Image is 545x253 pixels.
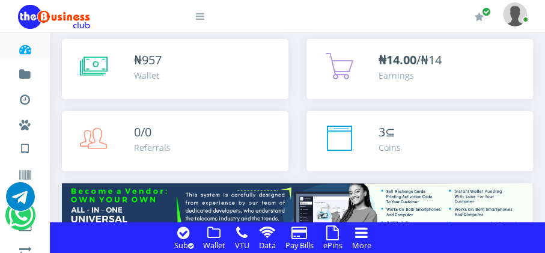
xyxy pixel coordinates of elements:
[18,5,90,29] img: Logo
[134,141,171,154] div: Referrals
[379,124,385,140] span: 3
[379,52,442,68] span: /₦14
[379,141,401,154] div: Coins
[62,39,288,99] a: ₦957 Wallet
[174,240,193,251] small: Sub
[203,240,225,251] small: Wallet
[482,7,491,16] span: Renew/Upgrade Subscription
[134,51,162,69] div: ₦
[379,52,416,68] b: ₦14.00
[323,240,343,251] small: ePins
[282,238,317,251] a: Pay Bills
[18,58,32,87] a: Fund wallet
[8,210,33,230] a: Chat for support
[379,69,442,82] div: Earnings
[62,183,533,248] img: multitenant_rcp.png
[18,159,32,187] a: Vouchers
[142,52,162,68] span: 957
[18,132,32,162] a: VTU
[320,238,346,251] a: ePins
[231,238,253,251] a: VTU
[306,39,533,99] a: ₦14.00/₦14 Earnings
[259,240,276,251] small: Data
[6,191,35,211] a: Chat for support
[352,240,371,251] small: More
[18,83,32,112] a: Transactions
[18,108,32,137] a: Miscellaneous Payments
[475,12,484,22] i: Renew/Upgrade Subscription
[255,238,279,251] a: Data
[134,69,162,82] div: Wallet
[379,123,401,141] div: ⊆
[285,240,314,251] small: Pay Bills
[46,150,146,170] a: International VTU
[171,238,197,251] a: Sub
[18,32,32,61] a: Dashboard
[46,132,146,153] a: Nigerian VTU
[235,240,249,251] small: VTU
[62,111,288,171] a: 0/0 Referrals
[503,2,527,26] img: User
[199,238,229,251] a: Wallet
[134,124,151,140] span: 0/0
